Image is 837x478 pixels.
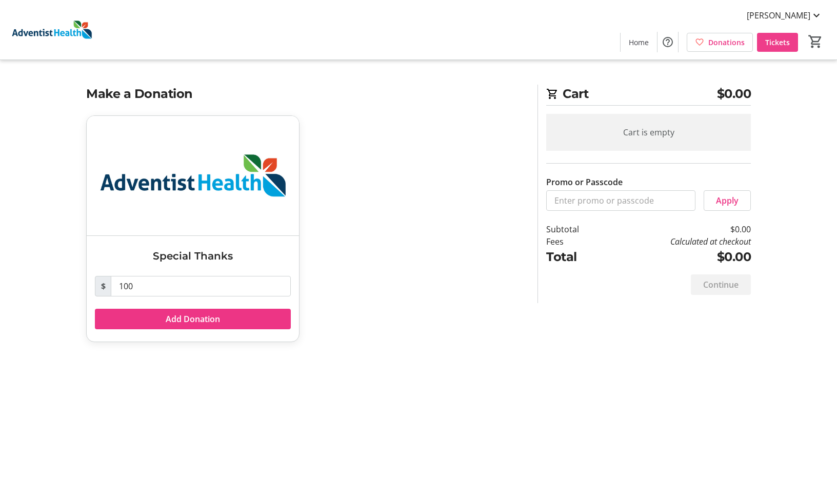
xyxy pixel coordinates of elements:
span: Home [629,37,649,48]
div: Cart is empty [546,114,751,151]
img: Special Thanks [87,116,299,235]
h2: Make a Donation [86,85,525,103]
span: Tickets [765,37,790,48]
a: Donations [687,33,753,52]
button: [PERSON_NAME] [739,7,831,24]
button: Cart [806,32,825,51]
label: Promo or Passcode [546,176,623,188]
h2: Cart [546,85,751,106]
button: Add Donation [95,309,291,329]
td: $0.00 [606,248,751,266]
td: Subtotal [546,223,606,235]
h3: Special Thanks [95,248,291,264]
a: Home [621,33,657,52]
img: Adventist Health's Logo [6,4,97,55]
td: Calculated at checkout [606,235,751,248]
span: Add Donation [166,313,220,325]
button: Help [657,32,678,52]
td: $0.00 [606,223,751,235]
span: Donations [708,37,745,48]
span: [PERSON_NAME] [747,9,810,22]
input: Donation Amount [111,276,291,296]
button: Apply [704,190,751,211]
span: $ [95,276,111,296]
a: Tickets [757,33,798,52]
td: Fees [546,235,606,248]
input: Enter promo or passcode [546,190,695,211]
span: $0.00 [717,85,751,103]
td: Total [546,248,606,266]
span: Apply [716,194,739,207]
